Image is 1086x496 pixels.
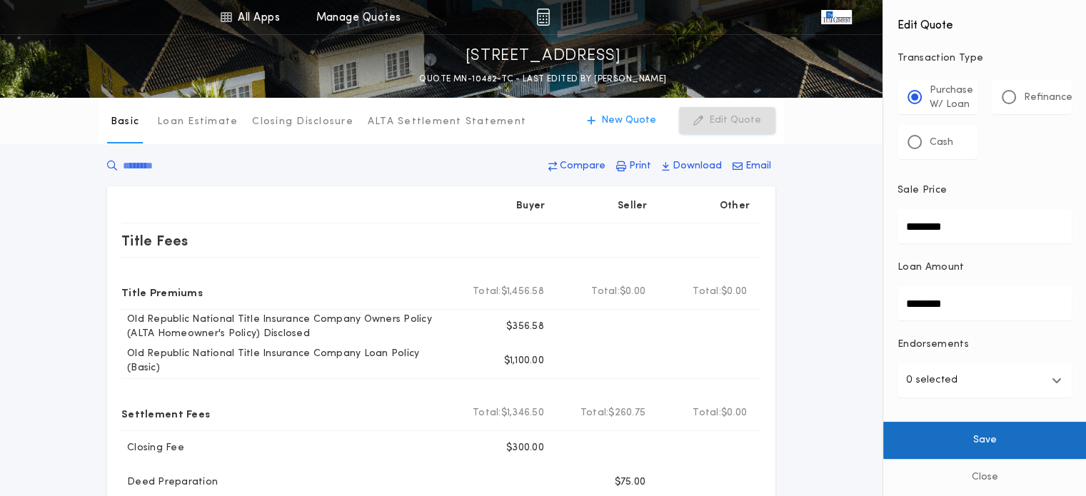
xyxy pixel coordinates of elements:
img: img [536,9,550,26]
p: $75.00 [614,475,645,490]
p: Buyer [516,199,545,213]
p: [STREET_ADDRESS] [466,45,621,68]
p: ALTA Settlement Statement [368,115,526,129]
p: Deed Preparation [121,475,218,490]
p: Cash [930,136,953,150]
p: Title Premiums [121,280,203,303]
p: Closing Disclosure [252,115,353,129]
p: Refinance [1024,91,1072,105]
p: Other [720,199,750,213]
p: Title Fees [121,229,188,252]
p: $1,100.00 [504,354,544,368]
b: Total: [693,285,721,299]
span: $0.00 [620,285,645,299]
b: Total: [473,406,501,420]
input: Sale Price [898,209,1072,243]
p: Seller [618,199,648,213]
p: Old Republic National Title Insurance Company Owners Policy (ALTA Homeowner's Policy) Disclosed [121,313,454,341]
button: 0 selected [898,363,1072,398]
p: Loan Amount [898,260,965,275]
button: Edit Quote [679,107,775,134]
button: Close [883,459,1086,496]
p: Basic [111,115,139,129]
b: Total: [473,285,501,299]
p: New Quote [601,113,656,128]
p: 0 selected [906,372,957,389]
h4: Edit Quote [898,9,1072,34]
p: Email [745,159,771,173]
span: $1,456.58 [501,285,544,299]
img: vs-icon [821,10,851,24]
p: Settlement Fees [121,402,210,425]
b: Total: [693,406,721,420]
b: Total: [591,285,620,299]
p: Sale Price [898,183,947,198]
button: New Quote [573,107,670,134]
button: Print [612,153,655,179]
b: Total: [580,406,609,420]
p: Old Republic National Title Insurance Company Loan Policy (Basic) [121,347,454,375]
p: Print [629,159,651,173]
input: Loan Amount [898,286,1072,320]
button: Save [883,422,1086,459]
p: Purchase W/ Loan [930,83,973,112]
span: $260.75 [608,406,645,420]
p: QUOTE MN-10482-TC - LAST EDITED BY [PERSON_NAME] [419,72,666,86]
p: Edit Quote [709,113,761,128]
p: Endorsements [898,338,1072,352]
button: Download [658,153,726,179]
button: Email [728,153,775,179]
p: Loan Estimate [157,115,238,129]
p: Transaction Type [898,51,1072,66]
span: $1,346.50 [501,406,544,420]
span: $0.00 [721,285,747,299]
p: Download [673,159,722,173]
p: Compare [560,159,605,173]
button: Compare [544,153,610,179]
span: $0.00 [721,406,747,420]
p: $356.58 [506,320,544,334]
p: Closing Fee [121,441,184,455]
p: $300.00 [506,441,544,455]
